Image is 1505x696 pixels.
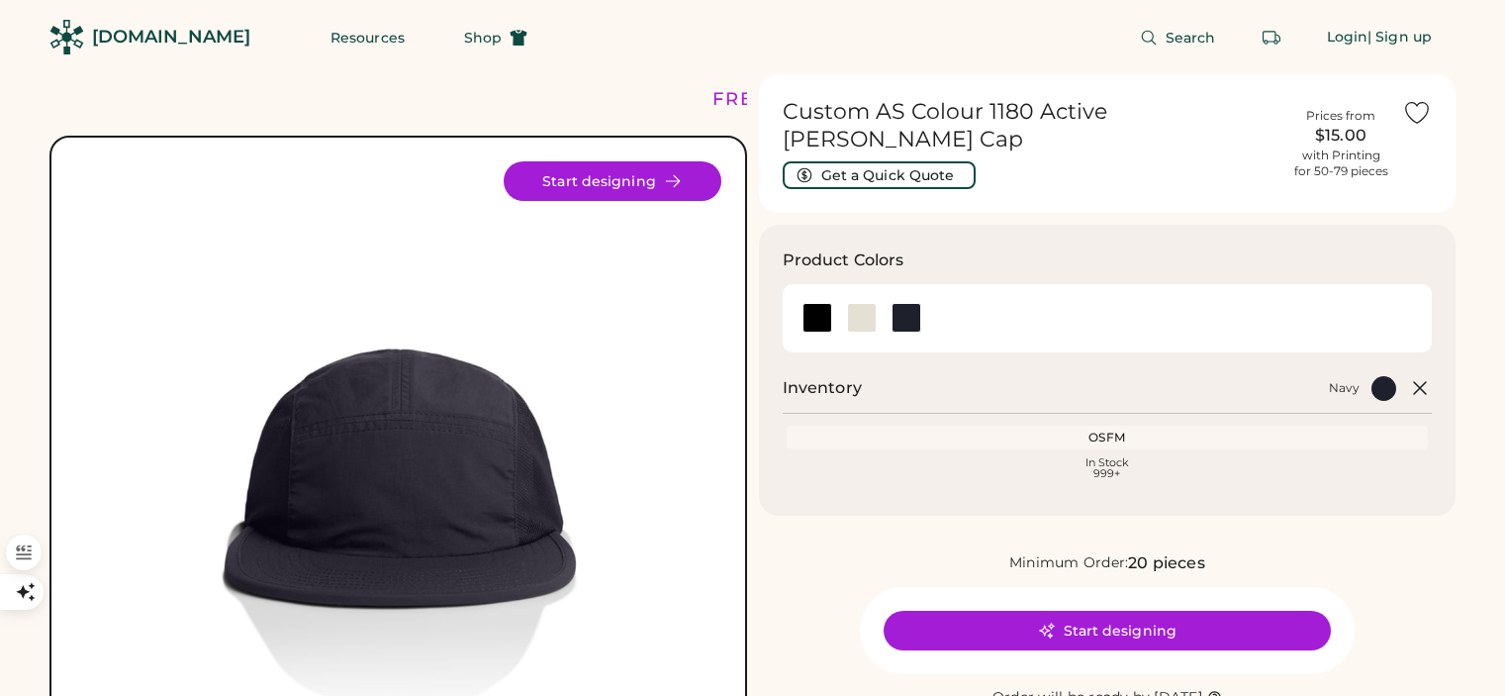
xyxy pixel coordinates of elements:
div: Prices from [1306,108,1375,124]
button: Shop [440,18,551,57]
button: Get a Quick Quote [783,161,976,189]
div: 20 pieces [1128,551,1204,575]
div: | Sign up [1367,28,1432,48]
div: Minimum Order: [1009,553,1129,573]
div: Navy [1329,380,1360,396]
span: Shop [464,31,502,45]
button: Start designing [884,611,1331,650]
img: Rendered Logo - Screens [49,20,84,54]
button: Retrieve an order [1252,18,1291,57]
button: Resources [307,18,428,57]
button: Search [1116,18,1240,57]
div: $15.00 [1291,124,1390,148]
div: [DOMAIN_NAME] [92,25,250,50]
div: Login [1327,28,1368,48]
span: Search [1166,31,1216,45]
div: FREE SHIPPING [712,86,883,113]
div: OSFM [791,430,1425,446]
h1: Custom AS Colour 1180 Active [PERSON_NAME] Cap [783,98,1280,153]
button: Start designing [504,161,721,201]
div: In Stock 999+ [791,457,1425,479]
h3: Product Colors [783,249,904,272]
h2: Inventory [783,376,862,400]
div: with Printing for 50-79 pieces [1294,148,1388,179]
